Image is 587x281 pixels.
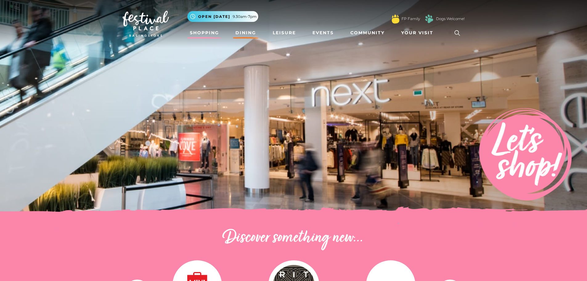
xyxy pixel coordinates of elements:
button: Open [DATE] 9.30am-7pm [187,11,258,22]
a: Dogs Welcome! [436,16,465,22]
img: Festival Place Logo [123,11,169,37]
a: Your Visit [399,27,439,39]
a: FP Family [402,16,420,22]
a: Shopping [187,27,222,39]
a: Community [348,27,387,39]
h2: Discover something new... [123,228,465,248]
a: Leisure [270,27,298,39]
a: Dining [233,27,259,39]
span: Open [DATE] [198,14,230,19]
a: Events [310,27,336,39]
span: Your Visit [401,30,433,36]
span: 9.30am-7pm [233,14,257,19]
